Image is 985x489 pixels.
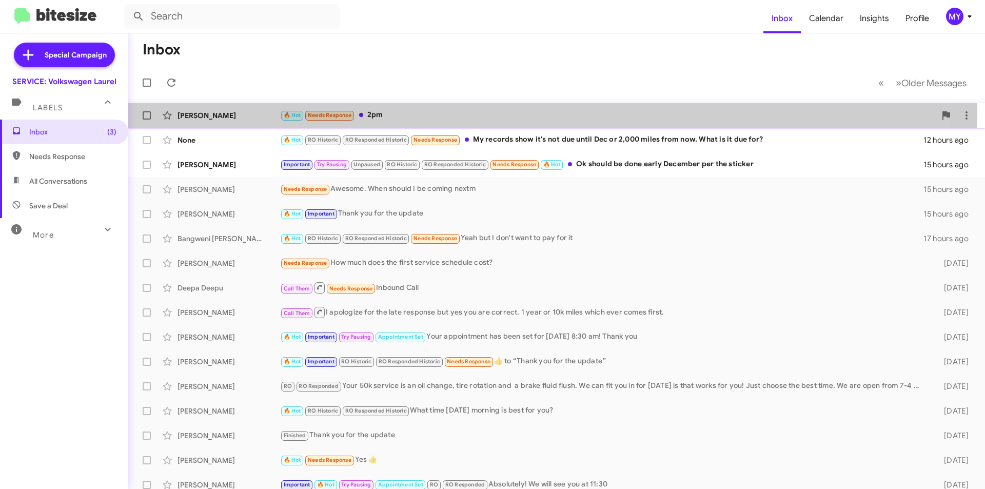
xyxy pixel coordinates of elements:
div: [PERSON_NAME] [178,357,280,367]
span: RO [430,481,438,488]
span: Needs Response [29,151,116,162]
button: Next [890,72,973,93]
span: RO Responded Historic [345,136,407,143]
span: Important [308,358,334,365]
span: RO [284,383,292,389]
span: RO Historic [308,407,338,414]
span: Needs Response [413,136,457,143]
span: Call Them [284,285,310,292]
div: [PERSON_NAME] [178,381,280,392]
div: [PERSON_NAME] [178,455,280,465]
div: None [178,135,280,145]
div: [PERSON_NAME] [178,431,280,441]
span: Special Campaign [45,50,107,60]
div: Yeah but I don't want to pay for it [280,232,923,244]
span: Needs Response [284,260,327,266]
span: RO Responded Historic [345,407,407,414]
span: RO Responded [445,481,485,488]
span: Labels [33,103,63,112]
span: Needs Response [308,457,351,463]
span: 🔥 Hot [284,407,301,414]
span: 🔥 Hot [284,112,301,119]
div: How much does the first service schedule cost? [280,257,928,269]
span: More [33,230,54,240]
a: Insights [852,4,897,33]
span: RO Responded Historic [379,358,440,365]
div: 15 hours ago [923,209,977,219]
span: 🔥 Hot [284,358,301,365]
div: 15 hours ago [923,160,977,170]
span: RO Historic [308,235,338,242]
span: Try Pausing [341,481,371,488]
div: 15 hours ago [923,184,977,194]
div: Awesome. When should I be coming nextm [280,183,923,195]
a: Profile [897,4,937,33]
span: 🔥 Hot [543,161,561,168]
div: Ok should be done early December per the sticker [280,159,923,170]
span: Call Them [284,310,310,317]
a: Special Campaign [14,43,115,67]
div: SERVICE: Volkswagen Laurel [12,76,116,87]
span: Finished [284,432,306,439]
nav: Page navigation example [873,72,973,93]
span: RO Responded Historic [424,161,486,168]
div: I apologize for the late response but yes you are correct. 1 year or 10k miles which ever comes f... [280,306,928,319]
span: Important [284,481,310,488]
span: Important [308,334,334,340]
span: Try Pausing [317,161,347,168]
div: MY [946,8,963,25]
div: [DATE] [928,381,977,392]
span: « [878,76,884,89]
div: Thank you for the update [280,429,928,441]
div: [DATE] [928,283,977,293]
div: Your appointment has been set for [DATE] 8:30 am! Thank you [280,331,928,343]
span: 🔥 Hot [317,481,334,488]
div: What time [DATE] morning is best for you? [280,405,928,417]
div: [DATE] [928,455,977,465]
div: [PERSON_NAME] [178,332,280,342]
span: RO Responded [299,383,338,389]
div: [DATE] [928,406,977,416]
div: [PERSON_NAME] [178,258,280,268]
div: [PERSON_NAME] [178,209,280,219]
div: Yes 👍 [280,454,928,466]
span: RO Historic [308,136,338,143]
span: Needs Response [413,235,457,242]
button: MY [937,8,974,25]
span: Try Pausing [341,334,371,340]
div: Thank you for the update [280,208,923,220]
span: Appointment Set [378,334,423,340]
span: Appointment Set [378,481,423,488]
span: 🔥 Hot [284,235,301,242]
div: [DATE] [928,332,977,342]
div: Inbound Call [280,281,928,294]
a: Calendar [801,4,852,33]
span: Important [308,210,334,217]
span: (3) [107,127,116,137]
span: » [896,76,901,89]
input: Search [124,4,340,29]
span: RO Responded Historic [345,235,407,242]
span: 🔥 Hot [284,136,301,143]
div: [DATE] [928,258,977,268]
div: ​👍​ to “ Thank you for the update ” [280,356,928,367]
div: Your 50k service is an oil change, tire rotation and a brake fluid flush. We can fit you in for [... [280,380,928,392]
span: Important [284,161,310,168]
div: My records show it's not due until Dec or 2,000 miles from now. What is it due for? [280,134,923,146]
div: [PERSON_NAME] [178,307,280,318]
span: Needs Response [284,186,327,192]
div: [PERSON_NAME] [178,406,280,416]
div: [DATE] [928,307,977,318]
div: 2pm [280,109,936,121]
div: [PERSON_NAME] [178,110,280,121]
span: Needs Response [493,161,536,168]
div: 17 hours ago [923,233,977,244]
span: RO Historic [341,358,371,365]
span: Older Messages [901,77,967,89]
span: Needs Response [308,112,351,119]
span: Inbox [29,127,116,137]
div: [PERSON_NAME] [178,184,280,194]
